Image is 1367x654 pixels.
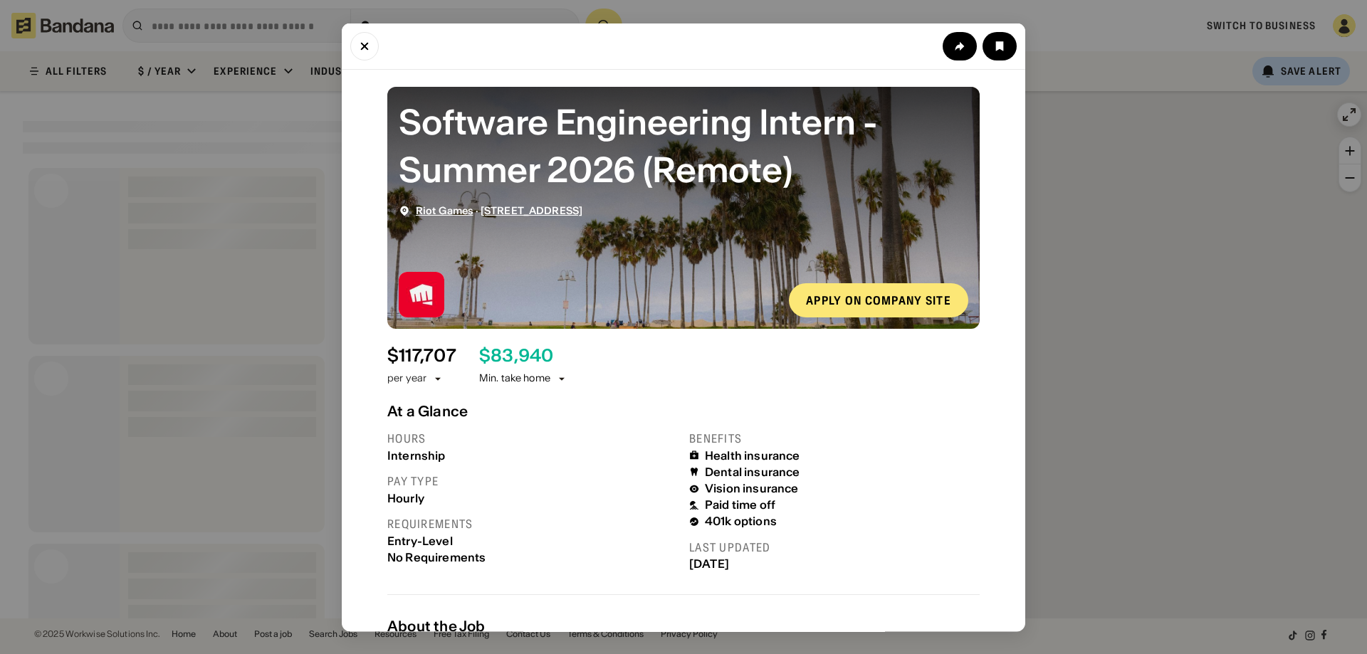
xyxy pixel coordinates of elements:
div: Paid time off [705,498,775,512]
div: $ 117,707 [387,345,456,366]
div: Health insurance [705,448,800,462]
div: No Requirements [387,550,678,564]
div: Internship [387,448,678,462]
div: At a Glance [387,402,980,419]
div: · [416,204,582,216]
div: per year [387,371,426,386]
img: Riot Games logo [399,271,444,317]
div: Dental insurance [705,465,800,478]
button: Close [350,31,379,60]
div: Benefits [689,431,980,445]
a: [STREET_ADDRESS] [481,204,582,216]
div: [DATE] [689,557,980,571]
div: Software Engineering Intern - Summer 2026 (Remote) [399,97,968,193]
div: Hours [387,431,678,445]
div: Pay type [387,473,678,488]
a: Riot Games [416,204,473,216]
div: Entry-Level [387,534,678,547]
div: Min. take home [479,371,567,386]
div: About the Job [387,617,980,634]
div: Requirements [387,516,678,531]
div: Apply on company site [806,294,951,305]
div: $ 83,940 [479,345,554,366]
div: 401k options [705,515,777,528]
div: Vision insurance [705,482,799,495]
div: Hourly [387,491,678,505]
div: Last updated [689,539,980,554]
a: Apply on company site [789,283,968,317]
